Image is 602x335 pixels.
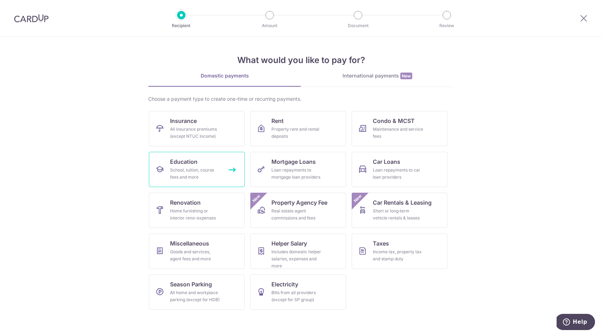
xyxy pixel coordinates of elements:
a: MiscellaneousGoods and services, agent fees and more [149,234,245,269]
span: Helper Salary [271,239,307,248]
p: Recipient [155,22,207,29]
div: Maintenance and service fees [373,126,424,140]
img: CardUp [14,14,49,23]
a: Condo & MCSTMaintenance and service fees [352,111,447,146]
span: Property Agency Fee [271,198,327,207]
div: Home furnishing or interior reno-expenses [170,207,221,222]
span: Condo & MCST [373,117,415,125]
div: Bills from all providers (except for SP group) [271,289,322,303]
span: Mortgage Loans [271,157,316,166]
div: Property rent and rental deposits [271,126,322,140]
a: TaxesIncome tax, property tax and stamp duty [352,234,447,269]
a: ElectricityBills from all providers (except for SP group) [250,274,346,310]
span: Season Parking [170,280,212,289]
div: Short or long‑term vehicle rentals & leases [373,207,424,222]
a: Mortgage LoansLoan repayments to mortgage loan providers [250,152,346,187]
span: New [251,193,262,204]
div: Loan repayments to car loan providers [373,167,424,181]
span: Car Rentals & Leasing [373,198,432,207]
span: Insurance [170,117,197,125]
p: Amount [244,22,296,29]
span: Education [170,157,197,166]
span: Car Loans [373,157,400,166]
span: New [352,193,364,204]
div: All insurance premiums (except NTUC Income) [170,126,221,140]
div: Choose a payment type to create one-time or recurring payments. [148,95,454,103]
span: New [400,73,412,79]
a: EducationSchool, tuition, course fees and more [149,152,245,187]
div: Loan repayments to mortgage loan providers [271,167,322,181]
span: Rent [271,117,284,125]
span: Help [16,5,31,11]
a: InsuranceAll insurance premiums (except NTUC Income) [149,111,245,146]
span: Electricity [271,280,298,289]
a: Car LoansLoan repayments to car loan providers [352,152,447,187]
div: All home and workplace parking (except for HDB) [170,289,221,303]
iframe: Opens a widget where you can find more information [557,314,595,331]
a: RenovationHome furnishing or interior reno-expenses [149,193,245,228]
h4: What would you like to pay for? [148,54,454,67]
a: Season ParkingAll home and workplace parking (except for HDB) [149,274,245,310]
a: Helper SalaryIncludes domestic helper salaries, expenses and more [250,234,346,269]
div: Income tax, property tax and stamp duty [373,248,424,262]
a: Car Rentals & LeasingShort or long‑term vehicle rentals & leasesNew [352,193,447,228]
div: Includes domestic helper salaries, expenses and more [271,248,322,269]
a: RentProperty rent and rental deposits [250,111,346,146]
span: Taxes [373,239,389,248]
p: Document [332,22,384,29]
span: Renovation [170,198,201,207]
span: Miscellaneous [170,239,209,248]
div: International payments [301,72,454,80]
div: Real estate agent commissions and fees [271,207,322,222]
a: Property Agency FeeReal estate agent commissions and feesNew [250,193,346,228]
div: Domestic payments [148,72,301,79]
div: School, tuition, course fees and more [170,167,221,181]
p: Review [421,22,473,29]
div: Goods and services, agent fees and more [170,248,221,262]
